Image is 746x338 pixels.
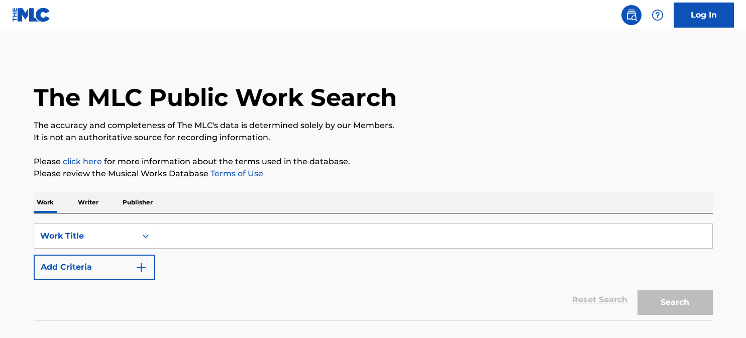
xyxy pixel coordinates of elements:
[120,192,156,213] p: Publisher
[34,82,397,112] h1: The MLC Public Work Search
[135,261,147,273] img: 9d2ae6d4665cec9f34b9.svg
[652,9,664,21] img: help
[34,132,713,144] p: It is not an authoritative source for recording information.
[621,5,642,25] a: Public Search
[12,8,51,22] img: MLC Logo
[625,9,637,21] img: search
[34,120,713,132] p: The accuracy and completeness of The MLC's data is determined solely by our Members.
[40,230,131,242] div: Work Title
[648,5,668,25] div: Help
[75,192,101,213] p: Writer
[34,223,713,320] form: Search Form
[34,156,713,168] p: Please for more information about the terms used in the database.
[34,192,57,213] p: Work
[34,168,713,180] p: Please review the Musical Works Database
[208,169,263,178] a: Terms of Use
[63,157,102,166] a: click here
[34,255,155,280] button: Add Criteria
[674,3,734,28] a: Log In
